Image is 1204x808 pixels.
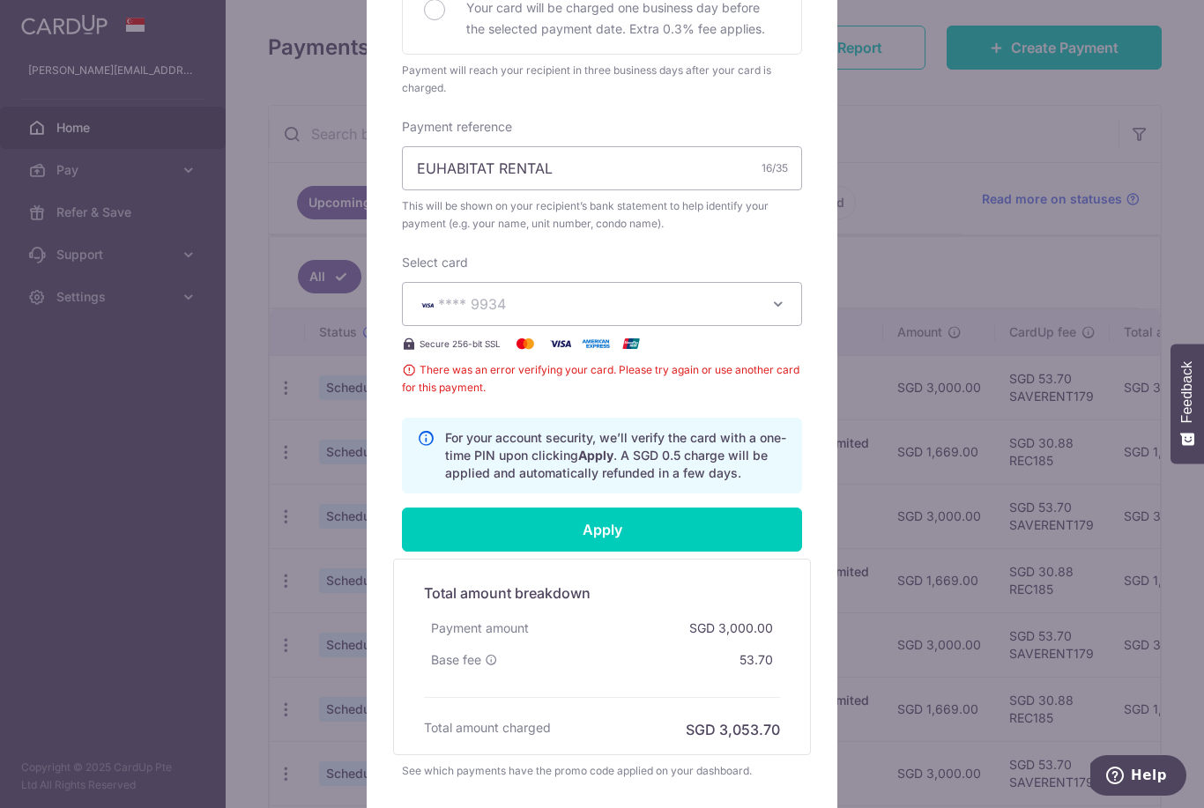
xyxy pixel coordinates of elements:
[402,254,468,271] label: Select card
[613,333,649,354] img: UnionPay
[578,448,613,463] b: Apply
[543,333,578,354] img: Visa
[402,361,802,397] span: There was an error verifying your card. Please try again or use another card for this payment.
[402,762,802,780] div: See which payments have the promo code applied on your dashboard.
[578,333,613,354] img: American Express
[424,612,536,644] div: Payment amount
[732,644,780,676] div: 53.70
[682,612,780,644] div: SGD 3,000.00
[508,333,543,354] img: Mastercard
[420,337,501,351] span: Secure 256-bit SSL
[445,429,787,482] p: For your account security, we’ll verify the card with a one-time PIN upon clicking . A SGD 0.5 ch...
[417,299,438,311] img: VISA
[402,197,802,233] span: This will be shown on your recipient’s bank statement to help identify your payment (e.g. your na...
[431,651,481,669] span: Base fee
[424,719,551,737] h6: Total amount charged
[424,582,780,604] h5: Total amount breakdown
[686,719,780,740] h6: SGD 3,053.70
[402,118,512,136] label: Payment reference
[1179,361,1195,423] span: Feedback
[402,508,802,552] input: Apply
[402,62,802,97] div: Payment will reach your recipient in three business days after your card is charged.
[1171,344,1204,463] button: Feedback - Show survey
[762,159,788,177] div: 16/35
[1090,755,1186,799] iframe: Opens a widget where you can find more information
